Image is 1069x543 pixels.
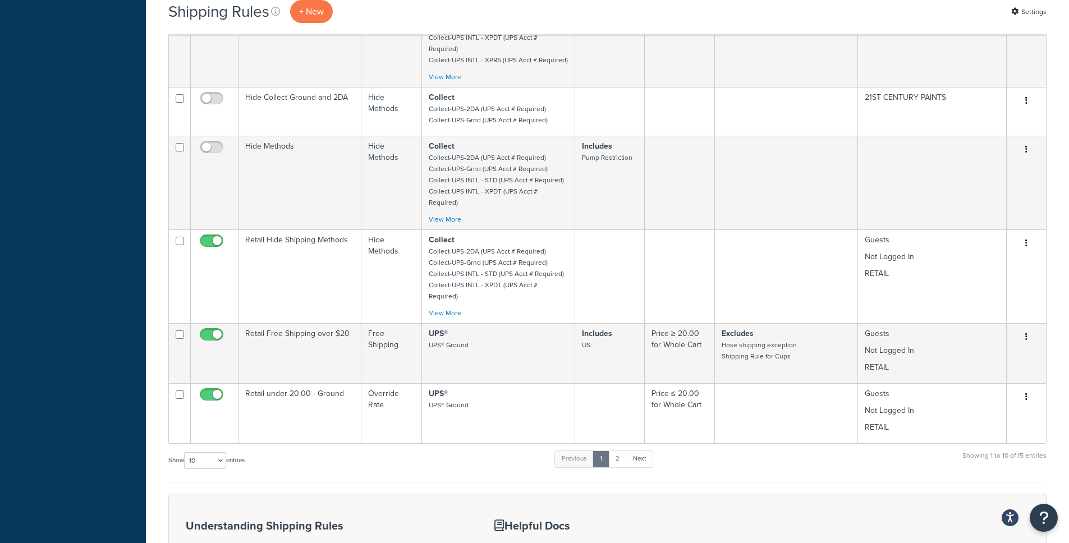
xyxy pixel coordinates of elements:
[865,251,999,263] p: Not Logged In
[858,383,1007,443] td: Guests
[429,104,548,125] small: Collect-UPS-2DA (UPS Acct # Required) Collect-UPS-Grnd (UPS Acct # Required)
[186,519,466,532] h3: Understanding Shipping Rules
[858,229,1007,323] td: Guests
[582,328,612,339] strong: Includes
[429,10,568,65] small: Collect-UPS-2DA (UPS Acct # Required) Collect-UPS INTL - STD (UPS Acct # Required) Collect-UPS IN...
[865,422,999,433] p: RETAIL
[582,140,612,152] strong: Includes
[429,308,461,318] a: View More
[858,323,1007,383] td: Guests
[582,340,590,350] small: US
[238,383,361,443] td: Retail under 20.00 - Ground
[429,153,564,208] small: Collect-UPS-2DA (UPS Acct # Required) Collect-UPS-Grnd (UPS Acct # Required) Collect-UPS INTL - S...
[722,340,797,361] small: Hose shipping exception Shipping Rule for Cups
[429,340,469,350] small: UPS® Ground
[238,87,361,136] td: Hide Collect Ground and 2DA
[429,234,455,246] strong: Collect
[429,328,448,339] strong: UPS®
[361,87,422,136] td: Hide Methods
[429,388,448,399] strong: UPS®
[626,450,653,467] a: Next
[361,323,422,383] td: Free Shipping
[865,362,999,373] p: RETAIL
[168,452,245,469] label: Show entries
[554,450,594,467] a: Previous
[645,323,715,383] td: Price ≥ 20.00 for Whole Cart
[865,405,999,416] p: Not Logged In
[858,87,1007,136] td: 21ST CENTURY PAINTS
[361,136,422,229] td: Hide Methods
[494,519,678,532] h3: Helpful Docs
[962,449,1047,473] div: Showing 1 to 10 of 15 entries
[238,229,361,323] td: Retail Hide Shipping Methods
[168,1,269,22] h1: Shipping Rules
[429,140,455,152] strong: Collect
[429,91,455,103] strong: Collect
[608,450,627,467] a: 2
[645,383,715,443] td: Price ≤ 20.00 for Whole Cart
[865,345,999,356] p: Not Logged In
[361,229,422,323] td: Hide Methods
[593,450,609,467] a: 1
[184,452,226,469] select: Showentries
[582,153,632,163] small: Pump Restriction
[361,383,422,443] td: Override Rate
[1030,504,1058,532] button: Open Resource Center
[429,72,461,82] a: View More
[1011,4,1047,20] a: Settings
[722,328,754,339] strong: Excludes
[429,214,461,224] a: View More
[429,246,564,301] small: Collect-UPS-2DA (UPS Acct # Required) Collect-UPS-Grnd (UPS Acct # Required) Collect-UPS INTL - S...
[429,400,469,410] small: UPS® Ground
[238,323,361,383] td: Retail Free Shipping over $20
[238,136,361,229] td: Hide Methods
[865,268,999,279] p: RETAIL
